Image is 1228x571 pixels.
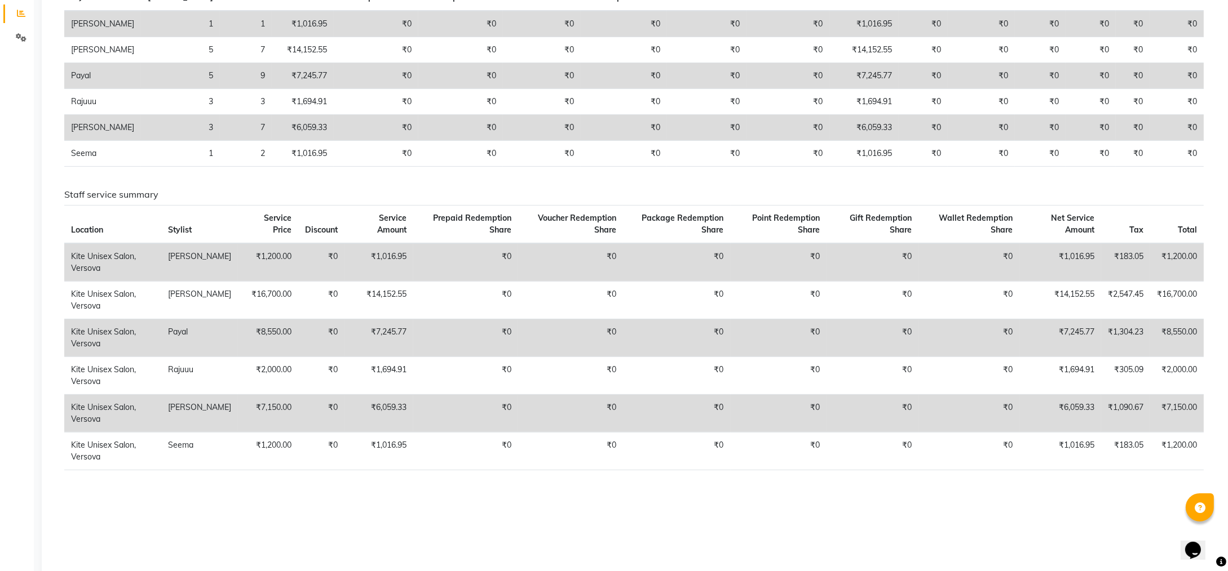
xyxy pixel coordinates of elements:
td: ₹0 [948,89,1015,115]
td: ₹14,152.55 [344,281,413,319]
td: [PERSON_NAME] [161,394,238,432]
td: ₹1,694.91 [272,89,334,115]
span: Location [71,225,103,235]
td: ₹14,152.55 [272,37,334,63]
td: ₹0 [1116,11,1150,37]
td: ₹2,000.00 [1150,356,1204,394]
td: ₹7,245.77 [1019,319,1101,356]
span: Point Redemption Share [752,213,820,235]
td: ₹0 [827,394,918,432]
td: ₹0 [1116,63,1150,89]
td: ₹0 [827,356,918,394]
td: ₹0 [1116,89,1150,115]
td: ₹0 [418,115,503,141]
td: ₹0 [667,63,747,89]
td: Kite Unisex Salon, Versova [64,356,161,394]
td: ₹0 [581,11,667,37]
td: ₹0 [948,141,1015,167]
td: ₹0 [334,37,418,63]
td: ₹7,245.77 [272,63,334,89]
td: Seema [161,432,238,470]
td: ₹0 [413,281,518,319]
span: Total [1178,225,1197,235]
td: ₹0 [413,432,518,470]
span: Gift Redemption Share [850,213,912,235]
td: ₹0 [918,243,1019,282]
td: ₹0 [667,11,747,37]
td: 7 [220,37,272,63]
td: ₹0 [1066,11,1116,37]
td: Payal [161,319,238,356]
td: 1 [141,141,220,167]
td: ₹0 [418,63,503,89]
td: ₹183.05 [1101,432,1150,470]
td: ₹1,694.91 [1019,356,1101,394]
td: ₹0 [948,115,1015,141]
td: ₹0 [298,243,344,282]
td: ₹16,700.00 [238,281,298,319]
td: ₹0 [503,11,580,37]
td: 2 [220,141,272,167]
td: ₹0 [747,115,830,141]
td: ₹6,059.33 [272,115,334,141]
td: ₹0 [948,37,1015,63]
td: ₹0 [581,63,667,89]
span: Voucher Redemption Share [538,213,616,235]
td: ₹0 [731,281,827,319]
td: ₹0 [1116,37,1150,63]
td: ₹0 [334,141,418,167]
td: Kite Unisex Salon, Versova [64,281,161,319]
td: ₹0 [731,243,827,282]
td: 7 [220,115,272,141]
td: 1 [220,11,272,37]
td: ₹0 [1066,115,1116,141]
td: ₹0 [581,141,667,167]
td: ₹0 [418,141,503,167]
td: ₹0 [418,37,503,63]
td: ₹0 [413,356,518,394]
h6: Staff service summary [64,189,1204,200]
td: ₹0 [518,281,623,319]
td: ₹0 [518,394,623,432]
td: ₹0 [334,63,418,89]
td: Kite Unisex Salon, Versova [64,432,161,470]
td: ₹0 [334,11,418,37]
td: ₹1,200.00 [1150,243,1204,282]
td: ₹0 [899,37,948,63]
td: ₹1,090.67 [1101,394,1150,432]
td: ₹0 [1066,63,1116,89]
td: ₹0 [298,281,344,319]
td: ₹0 [581,115,667,141]
iframe: chat widget [1181,526,1217,560]
td: 9 [220,63,272,89]
td: ₹0 [747,37,830,63]
td: ₹0 [298,319,344,356]
td: ₹0 [503,63,580,89]
td: ₹0 [298,394,344,432]
td: ₹7,245.77 [344,319,413,356]
td: ₹0 [623,356,731,394]
td: ₹2,000.00 [238,356,298,394]
td: ₹1,016.95 [272,141,334,167]
td: ₹0 [503,37,580,63]
td: ₹0 [731,319,827,356]
td: ₹0 [1150,141,1204,167]
td: ₹0 [1015,141,1065,167]
td: ₹14,152.55 [829,37,898,63]
td: ₹0 [747,141,830,167]
td: Seema [64,141,141,167]
td: ₹0 [899,63,948,89]
td: ₹1,694.91 [344,356,413,394]
td: ₹0 [731,432,827,470]
td: [PERSON_NAME] [161,243,238,282]
td: ₹0 [518,432,623,470]
td: ₹305.09 [1101,356,1150,394]
td: ₹8,550.00 [238,319,298,356]
td: ₹0 [581,89,667,115]
td: ₹0 [899,115,948,141]
td: ₹0 [747,63,830,89]
td: ₹6,059.33 [1019,394,1101,432]
td: ₹1,200.00 [1150,432,1204,470]
td: ₹0 [747,89,830,115]
td: ₹0 [418,11,503,37]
